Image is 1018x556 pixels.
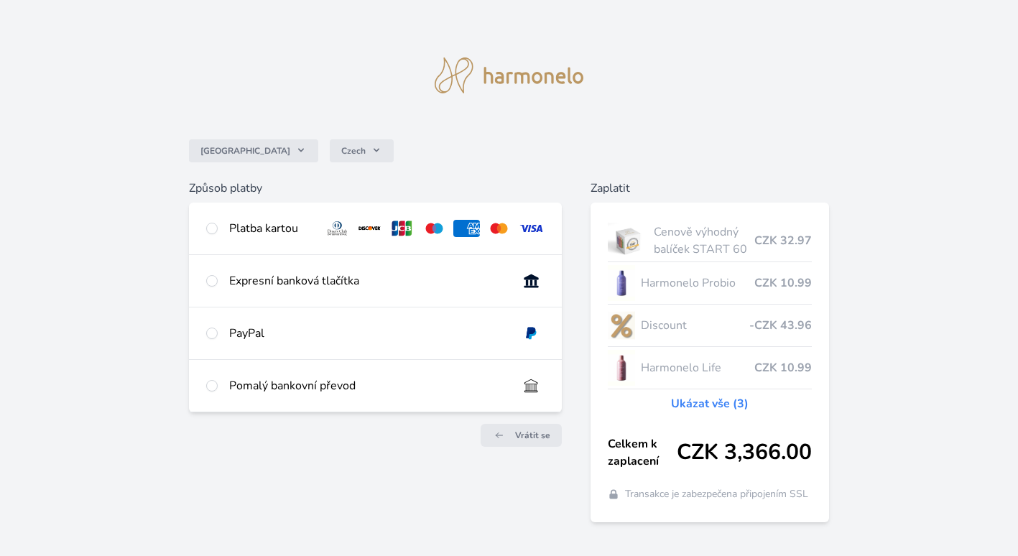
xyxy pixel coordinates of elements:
[608,307,635,343] img: discount-lo.png
[754,359,812,376] span: CZK 10.99
[324,220,351,237] img: diners.svg
[486,220,512,237] img: mc.svg
[330,139,394,162] button: Czech
[608,223,649,259] img: start.jpg
[389,220,415,237] img: jcb.svg
[229,325,506,342] div: PayPal
[754,274,812,292] span: CZK 10.99
[641,317,750,334] span: Discount
[453,220,480,237] img: amex.svg
[591,180,830,197] h6: Zaplatit
[608,435,677,470] span: Celkem k zaplacení
[229,377,506,394] div: Pomalý bankovní převod
[518,377,545,394] img: bankTransfer_IBAN.svg
[671,395,749,412] a: Ukázat vše (3)
[518,272,545,289] img: onlineBanking_CZ.svg
[518,220,545,237] img: visa.svg
[654,223,754,258] span: Cenově výhodný balíček START 60
[641,359,755,376] span: Harmonelo Life
[515,430,550,441] span: Vrátit se
[200,145,290,157] span: [GEOGRAPHIC_DATA]
[421,220,448,237] img: maestro.svg
[641,274,755,292] span: Harmonelo Probio
[481,424,562,447] a: Vrátit se
[625,487,808,501] span: Transakce je zabezpečena připojením SSL
[608,265,635,301] img: CLEAN_PROBIO_se_stinem_x-lo.jpg
[356,220,383,237] img: discover.svg
[189,139,318,162] button: [GEOGRAPHIC_DATA]
[754,232,812,249] span: CZK 32.97
[518,325,545,342] img: paypal.svg
[677,440,812,465] span: CZK 3,366.00
[608,350,635,386] img: CLEAN_LIFE_se_stinem_x-lo.jpg
[229,272,506,289] div: Expresní banková tlačítka
[229,220,313,237] div: Platba kartou
[341,145,366,157] span: Czech
[435,57,584,93] img: logo.svg
[189,180,562,197] h6: Způsob platby
[749,317,812,334] span: -CZK 43.96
